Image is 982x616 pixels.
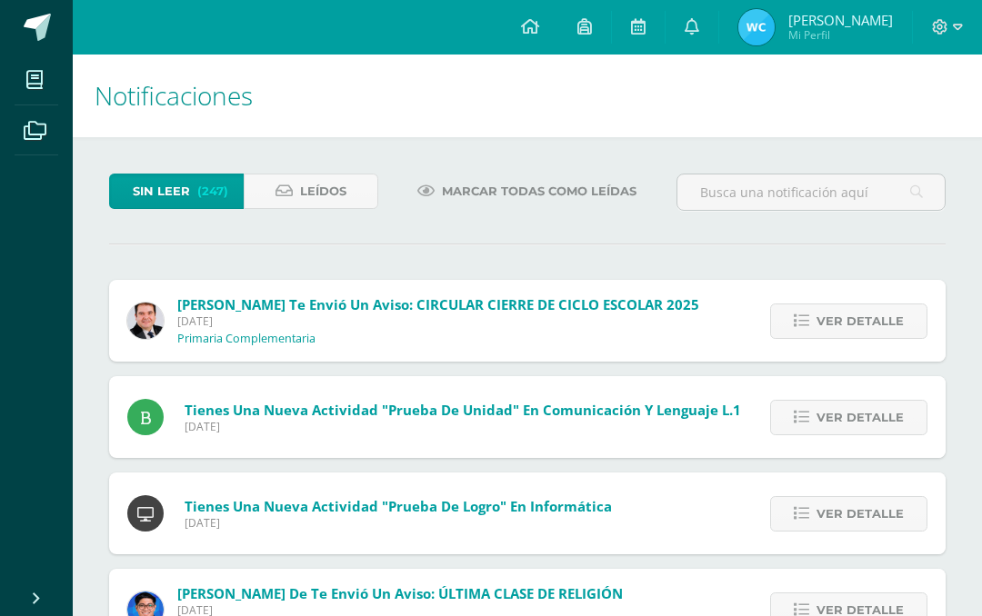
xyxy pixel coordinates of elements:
img: 57933e79c0f622885edf5cfea874362b.png [127,303,164,339]
span: Ver detalle [817,304,904,338]
span: Ver detalle [817,497,904,531]
span: (247) [197,174,228,208]
span: [PERSON_NAME] [788,11,893,29]
span: Mi Perfil [788,27,893,43]
img: 8feb228ef6ff7f033890fb9da69e2633.png [738,9,775,45]
a: Sin leer(247) [109,174,244,209]
span: Ver detalle [817,401,904,434]
span: Tienes una nueva actividad "Prueba de Logro" En Informática [185,497,612,515]
span: [DATE] [185,419,741,434]
span: [PERSON_NAME] de te envió un aviso: ÚLTIMA CLASE DE RELIGIÓN [177,584,623,602]
span: [PERSON_NAME] te envió un aviso: CIRCULAR CIERRE DE CICLO ESCOLAR 2025 [177,295,699,313]
span: Marcar todas como leídas [442,174,636,208]
span: Tienes una nueva actividad "Prueba de unidad" En Comunicación y Lenguaje L.1 [185,401,741,419]
span: Notificaciones [95,78,253,113]
a: Marcar todas como leídas [395,174,659,209]
span: Sin leer [133,174,190,208]
span: [DATE] [177,313,699,329]
span: Leídos [300,174,346,208]
p: Primaria Complementaria [177,332,316,346]
input: Busca una notificación aquí [677,174,945,210]
a: Leídos [244,174,378,209]
span: [DATE] [185,515,612,531]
